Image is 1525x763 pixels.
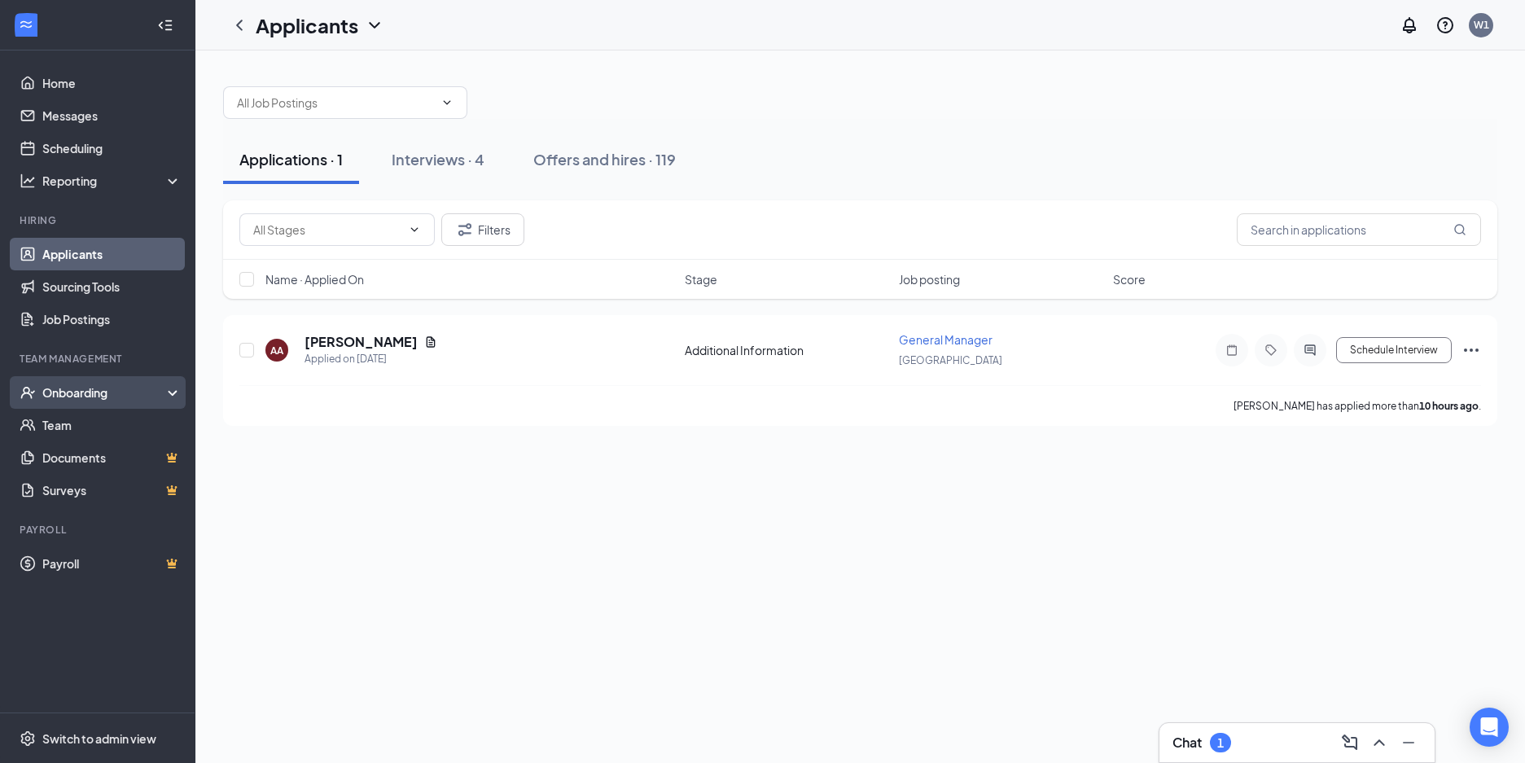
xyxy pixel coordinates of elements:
[305,333,418,351] h5: [PERSON_NAME]
[42,173,182,189] div: Reporting
[1234,399,1481,413] p: [PERSON_NAME] has applied more than .
[1435,15,1455,35] svg: QuestionInfo
[20,730,36,747] svg: Settings
[1400,15,1419,35] svg: Notifications
[1237,213,1481,246] input: Search in applications
[1113,271,1146,287] span: Score
[42,270,182,303] a: Sourcing Tools
[256,11,358,39] h1: Applicants
[1461,340,1481,360] svg: Ellipses
[20,352,178,366] div: Team Management
[685,271,717,287] span: Stage
[1470,708,1509,747] div: Open Intercom Messenger
[42,730,156,747] div: Switch to admin view
[1217,736,1224,750] div: 1
[1419,400,1479,412] b: 10 hours ago
[253,221,401,239] input: All Stages
[408,223,421,236] svg: ChevronDown
[1222,344,1242,357] svg: Note
[365,15,384,35] svg: ChevronDown
[42,409,182,441] a: Team
[1261,344,1281,357] svg: Tag
[899,354,1002,366] span: [GEOGRAPHIC_DATA]
[1340,733,1360,752] svg: ComposeMessage
[899,271,960,287] span: Job posting
[1474,18,1489,32] div: W1
[685,342,889,358] div: Additional Information
[455,220,475,239] svg: Filter
[18,16,34,33] svg: WorkstreamLogo
[42,238,182,270] a: Applicants
[440,96,454,109] svg: ChevronDown
[20,213,178,227] div: Hiring
[237,94,434,112] input: All Job Postings
[42,547,182,580] a: PayrollCrown
[441,213,524,246] button: Filter Filters
[157,17,173,33] svg: Collapse
[424,335,437,349] svg: Document
[42,384,168,401] div: Onboarding
[1336,337,1452,363] button: Schedule Interview
[1369,733,1389,752] svg: ChevronUp
[239,149,343,169] div: Applications · 1
[20,523,178,537] div: Payroll
[230,15,249,35] svg: ChevronLeft
[1396,730,1422,756] button: Minimize
[305,351,437,367] div: Applied on [DATE]
[899,332,993,347] span: General Manager
[533,149,676,169] div: Offers and hires · 119
[20,384,36,401] svg: UserCheck
[1172,734,1202,752] h3: Chat
[392,149,484,169] div: Interviews · 4
[20,173,36,189] svg: Analysis
[42,99,182,132] a: Messages
[42,132,182,164] a: Scheduling
[270,344,283,357] div: AA
[1453,223,1466,236] svg: MagnifyingGlass
[42,474,182,506] a: SurveysCrown
[1337,730,1363,756] button: ComposeMessage
[1399,733,1418,752] svg: Minimize
[1366,730,1392,756] button: ChevronUp
[42,441,182,474] a: DocumentsCrown
[42,303,182,335] a: Job Postings
[42,67,182,99] a: Home
[1300,344,1320,357] svg: ActiveChat
[265,271,364,287] span: Name · Applied On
